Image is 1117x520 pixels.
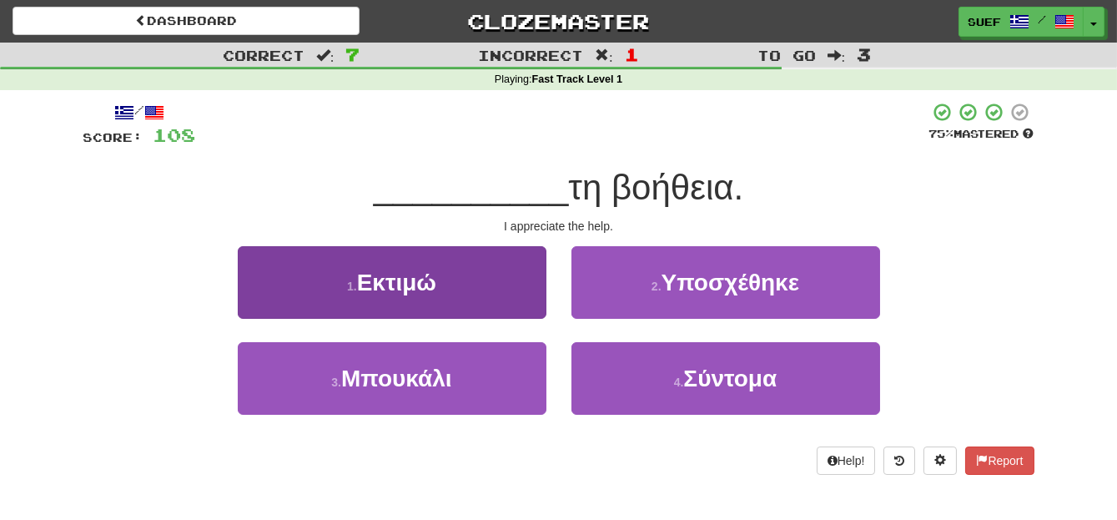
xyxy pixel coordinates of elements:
div: Mastered [929,127,1034,142]
span: 1 [625,44,639,64]
span: 7 [345,44,360,64]
span: : [316,48,335,63]
small: 4 . [674,376,684,389]
span: Σύντομα [683,366,777,391]
a: Dashboard [13,7,360,35]
small: 3 . [331,376,341,389]
span: : [595,48,613,63]
span: Incorrect [478,47,583,63]
button: Report [965,447,1034,475]
span: To go [757,47,816,63]
button: 3.Μπουκάλι [238,342,546,415]
a: Clozemaster [385,7,732,36]
button: 4.Σύντομα [571,342,880,415]
small: 1 . [347,280,357,293]
span: Correct [223,47,304,63]
span: 3 [857,44,871,64]
button: Help! [817,447,876,475]
button: Round history (alt+y) [883,447,915,475]
button: 2.Υποσχέθηκε [571,246,880,319]
span: SueF [968,14,1001,29]
div: / [83,102,196,123]
span: 108 [153,124,196,145]
span: Μπουκάλι [341,366,452,391]
span: Υποσχέθηκε [662,270,799,295]
button: 1.Εκτιμώ [238,246,546,319]
span: Εκτιμώ [357,270,436,295]
a: SueF / [959,7,1084,37]
span: 75 % [929,127,954,140]
span: τη βοήθεια. [568,168,743,207]
span: Score: [83,130,143,144]
strong: Fast Track Level 1 [532,73,623,85]
span: / [1038,13,1046,25]
div: I appreciate the help. [83,218,1034,235]
small: 2 . [652,280,662,293]
span: : [828,48,846,63]
span: __________ [374,168,569,207]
